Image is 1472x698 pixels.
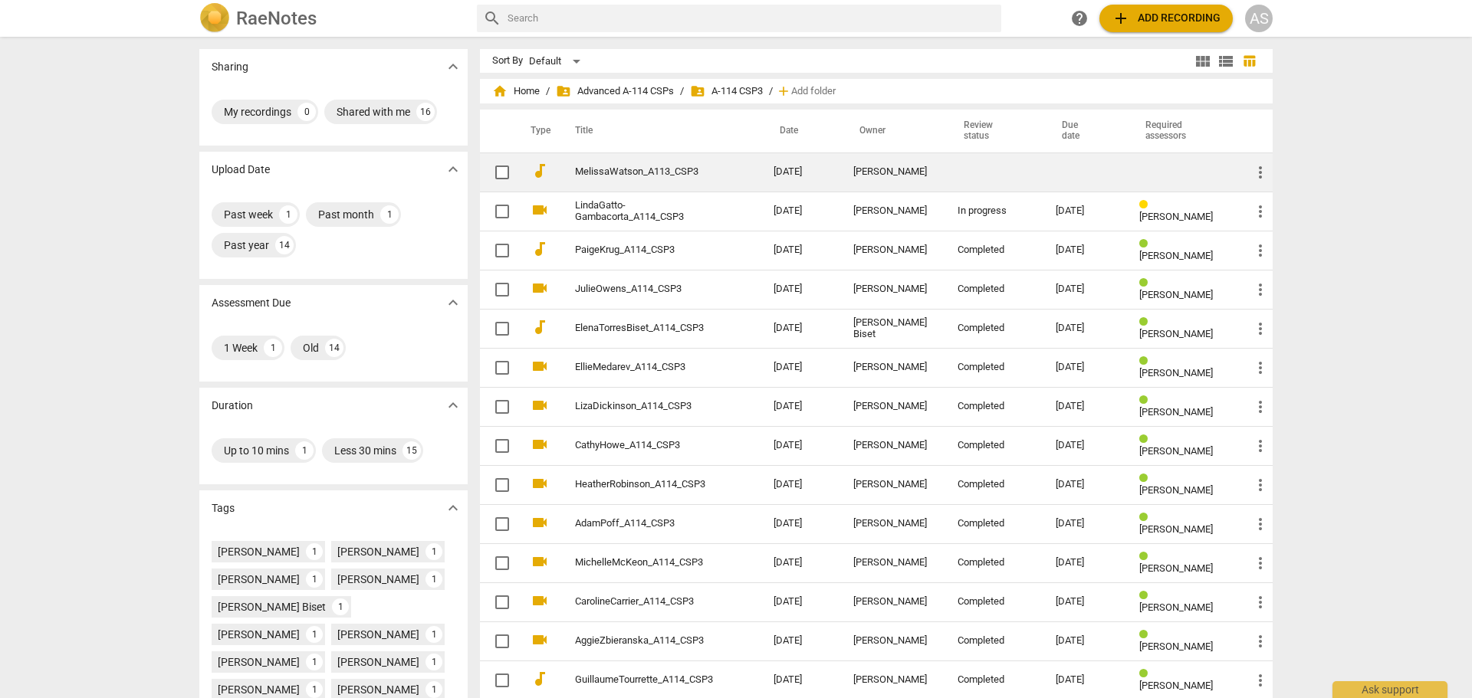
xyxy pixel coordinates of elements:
a: AggieZbieranska_A114_CSP3 [575,635,718,647]
td: [DATE] [761,348,841,387]
button: Upload [1099,5,1233,32]
div: [PERSON_NAME] [853,283,933,295]
a: GuillaumeTourrette_A114_CSP3 [575,674,718,686]
p: Duration [212,398,253,414]
div: [PERSON_NAME] Biset [853,317,933,340]
p: Upload Date [212,162,270,178]
div: [PERSON_NAME] [218,654,300,670]
div: Completed [958,440,1030,451]
span: Review status: completed [1139,434,1154,445]
div: [DATE] [1056,401,1115,412]
div: [PERSON_NAME] [853,518,933,529]
td: [DATE] [761,231,841,270]
div: [PERSON_NAME] [218,572,300,587]
div: [DATE] [1056,244,1115,256]
span: Review status: completed [1139,316,1154,328]
button: List view [1214,50,1237,73]
span: expand_more [444,57,462,76]
div: 1 [279,205,297,224]
div: 1 [306,681,323,698]
div: [PERSON_NAME] [337,654,419,670]
span: Review status: completed [1139,356,1154,367]
span: Add folder [791,86,836,97]
div: Completed [958,401,1030,412]
span: videocam [531,552,549,571]
a: LizaDickinson_A114_CSP3 [575,401,718,412]
div: Ask support [1332,681,1447,698]
div: [DATE] [1056,283,1115,295]
td: [DATE] [761,152,841,192]
div: Past week [224,207,273,222]
a: AdamPoff_A114_CSP3 [575,518,718,529]
button: Show more [442,291,465,314]
div: [PERSON_NAME] [218,627,300,642]
span: add [776,84,791,99]
div: [DATE] [1056,362,1115,373]
a: LindaGatto-Gambacorta_A114_CSP3 [575,200,718,223]
span: [PERSON_NAME] [1139,289,1213,300]
span: videocam [531,357,549,375]
div: 1 [306,543,323,560]
input: Search [508,6,995,31]
a: JulieOwens_A114_CSP3 [575,283,718,295]
div: [PERSON_NAME] [853,440,933,451]
div: Past year [224,238,269,253]
div: [DATE] [1056,596,1115,608]
span: more_vert [1251,632,1270,650]
span: table_chart [1242,54,1257,68]
div: Completed [958,596,1030,608]
th: Type [518,110,557,152]
td: [DATE] [761,426,841,465]
p: Assessment Due [212,295,291,311]
td: [DATE] [761,582,841,621]
div: Completed [958,557,1030,569]
a: Help [1066,5,1093,32]
div: [PERSON_NAME] [337,544,419,559]
a: LogoRaeNotes [199,3,465,34]
span: Review status: completed [1139,238,1154,250]
a: MichelleMcKeon_A114_CSP3 [575,557,718,569]
div: Completed [958,479,1030,490]
span: more_vert [1251,437,1270,455]
div: Completed [958,244,1030,256]
div: Past month [318,207,374,222]
div: Less 30 mins [334,443,396,458]
div: Default [529,49,586,74]
div: [PERSON_NAME] [853,362,933,373]
img: Logo [199,3,230,34]
span: more_vert [1251,359,1270,377]
th: Date [761,110,841,152]
span: folder_shared [556,84,571,99]
div: [PERSON_NAME] [853,557,933,569]
div: [PERSON_NAME] [853,596,933,608]
span: Review status: completed [1139,512,1154,523]
div: [DATE] [1056,440,1115,451]
div: 14 [325,339,343,357]
span: Review status: completed [1139,277,1154,289]
div: Completed [958,362,1030,373]
div: Up to 10 mins [224,443,289,458]
div: 1 [295,441,314,460]
button: Show more [442,55,465,78]
span: [PERSON_NAME] [1139,523,1213,535]
div: [PERSON_NAME] [218,682,300,697]
span: more_vert [1251,554,1270,572]
div: In progress [958,205,1030,217]
td: [DATE] [761,504,841,543]
td: [DATE] [761,543,841,582]
a: PaigeKrug_A114_CSP3 [575,244,718,256]
div: Shared with me [337,104,410,120]
td: [DATE] [761,270,841,309]
span: more_vert [1251,163,1270,182]
td: [DATE] [761,387,841,426]
div: My recordings [224,104,291,120]
span: more_vert [1251,241,1270,260]
span: more_vert [1251,476,1270,494]
div: 1 [306,654,323,670]
span: audiotrack [531,240,549,258]
th: Title [557,110,761,152]
div: [PERSON_NAME] [853,674,933,686]
span: expand_more [444,396,462,415]
div: [DATE] [1056,674,1115,686]
span: videocam [531,591,549,610]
